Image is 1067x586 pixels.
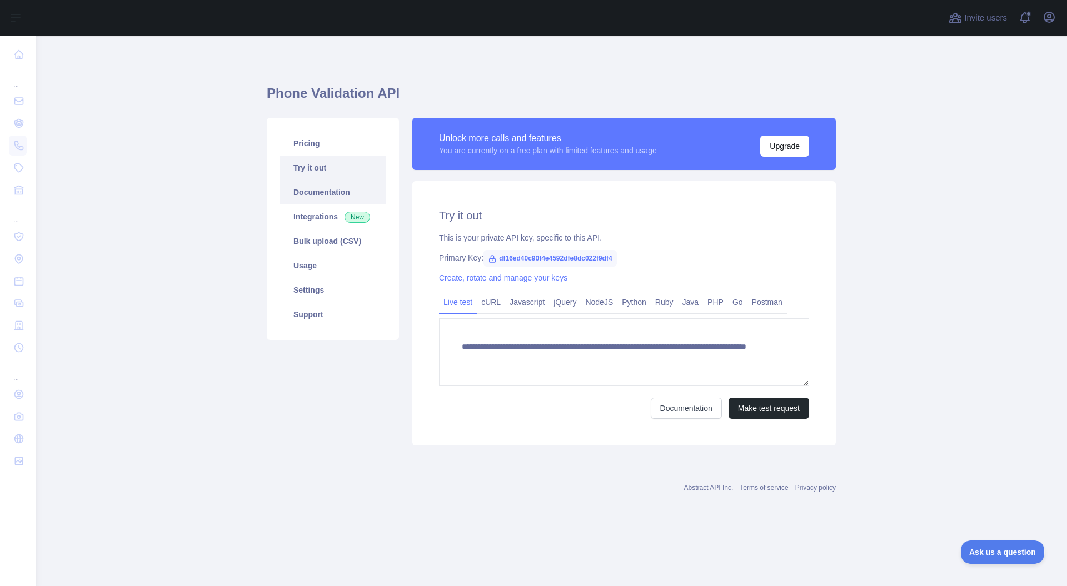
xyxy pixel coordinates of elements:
[439,273,567,282] a: Create, rotate and manage your keys
[651,398,722,419] a: Documentation
[9,360,27,382] div: ...
[729,398,809,419] button: Make test request
[280,180,386,204] a: Documentation
[439,293,477,311] a: Live test
[961,540,1045,564] iframe: Toggle Customer Support
[439,252,809,263] div: Primary Key:
[280,302,386,327] a: Support
[439,232,809,243] div: This is your private API key, specific to this API.
[280,278,386,302] a: Settings
[581,293,617,311] a: NodeJS
[439,132,657,145] div: Unlock more calls and features
[617,293,651,311] a: Python
[280,229,386,253] a: Bulk upload (CSV)
[280,131,386,156] a: Pricing
[439,208,809,223] h2: Try it out
[747,293,787,311] a: Postman
[280,156,386,180] a: Try it out
[964,12,1007,24] span: Invite users
[9,202,27,224] div: ...
[549,293,581,311] a: jQuery
[703,293,728,311] a: PHP
[483,250,616,267] span: df16ed40c90f4e4592dfe8dc022f9df4
[280,253,386,278] a: Usage
[267,84,836,111] h1: Phone Validation API
[505,293,549,311] a: Javascript
[439,145,657,156] div: You are currently on a free plan with limited features and usage
[651,293,678,311] a: Ruby
[678,293,704,311] a: Java
[795,484,836,492] a: Privacy policy
[280,204,386,229] a: Integrations New
[740,484,788,492] a: Terms of service
[477,293,505,311] a: cURL
[9,67,27,89] div: ...
[946,9,1009,27] button: Invite users
[760,136,809,157] button: Upgrade
[684,484,734,492] a: Abstract API Inc.
[728,293,747,311] a: Go
[345,212,370,223] span: New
